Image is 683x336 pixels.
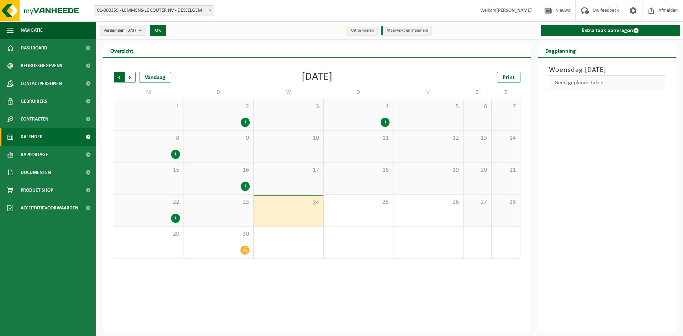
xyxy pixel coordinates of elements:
[257,166,320,174] span: 17
[497,72,520,82] a: Print
[467,134,488,142] span: 13
[549,75,666,90] div: Geen geplande taken
[21,57,62,75] span: Bedrijfsgegevens
[21,128,43,146] span: Kalender
[327,198,390,206] span: 25
[184,86,254,99] td: D
[393,86,464,99] td: V
[503,75,515,80] span: Print
[103,43,141,57] h2: Overzicht
[21,181,53,199] span: Product Shop
[21,39,47,57] span: Dashboard
[187,103,250,111] span: 2
[171,150,180,159] div: 1
[324,86,394,99] td: D
[21,164,51,181] span: Documenten
[187,134,250,142] span: 9
[541,25,681,36] a: Extra taak aanvragen
[397,198,460,206] span: 26
[495,134,516,142] span: 14
[241,118,250,127] div: 1
[464,86,492,99] td: Z
[257,199,320,207] span: 24
[187,198,250,206] span: 23
[150,25,166,36] button: OK
[397,134,460,142] span: 12
[327,134,390,142] span: 11
[397,103,460,111] span: 5
[21,75,62,92] span: Contactpersonen
[327,166,390,174] span: 18
[397,166,460,174] span: 19
[302,72,333,82] div: [DATE]
[94,5,214,16] span: 01-000359 - LEMMENS-LE COUTER NV - DESSELGEM
[21,92,47,110] span: Gebruikers
[21,21,43,39] span: Navigatie
[381,26,432,36] li: Afgewerkt en afgemeld
[118,198,180,206] span: 22
[254,86,324,99] td: W
[381,118,390,127] div: 1
[104,25,136,36] span: Vestigingen
[21,110,48,128] span: Contracten
[492,86,520,99] td: Z
[118,134,180,142] span: 8
[187,166,250,174] span: 16
[21,199,78,217] span: Acceptatievoorwaarden
[125,72,136,82] span: Volgende
[257,103,320,111] span: 3
[257,134,320,142] span: 10
[467,166,488,174] span: 20
[114,72,125,82] span: Vorige
[139,72,171,82] div: Vandaag
[118,230,180,238] span: 29
[549,65,666,75] h3: Woensdag [DATE]
[21,146,48,164] span: Rapportage
[126,28,136,33] count: (3/3)
[327,103,390,111] span: 4
[495,166,516,174] span: 21
[346,26,378,36] li: Uit te voeren
[496,8,532,13] strong: [PERSON_NAME]
[171,214,180,223] div: 1
[114,86,184,99] td: M
[241,182,250,191] div: 1
[467,198,488,206] span: 27
[100,25,145,36] button: Vestigingen(3/3)
[94,6,214,16] span: 01-000359 - LEMMENS-LE COUTER NV - DESSELGEM
[495,198,516,206] span: 28
[467,103,488,111] span: 6
[118,166,180,174] span: 15
[187,230,250,238] span: 30
[495,103,516,111] span: 7
[538,43,583,57] h2: Dagplanning
[118,103,180,111] span: 1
